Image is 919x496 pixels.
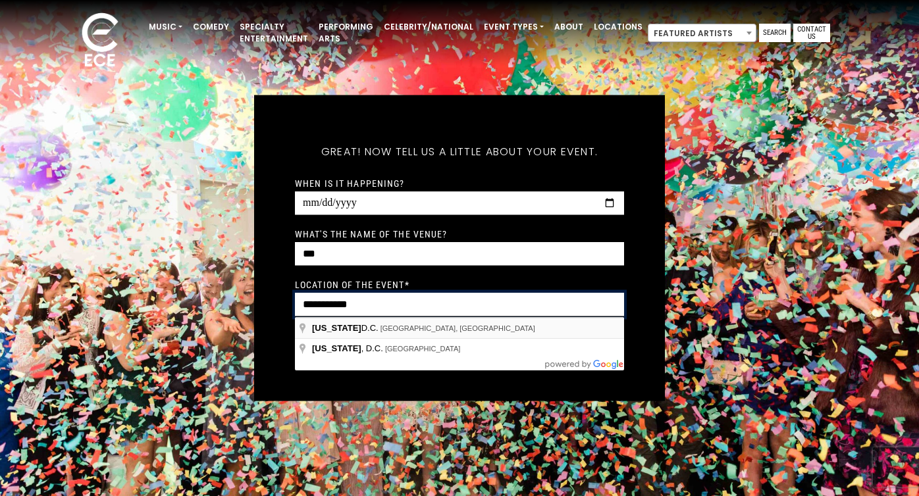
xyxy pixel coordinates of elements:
[312,323,361,333] span: [US_STATE]
[479,16,549,38] a: Event Types
[295,279,409,291] label: Location of the event
[295,228,447,240] label: What's the name of the venue?
[67,9,133,73] img: ece_new_logo_whitev2-1.png
[381,324,535,332] span: [GEOGRAPHIC_DATA], [GEOGRAPHIC_DATA]
[648,24,756,43] span: Featured Artists
[379,16,479,38] a: Celebrity/National
[295,128,624,176] h5: Great! Now tell us a little about your event.
[312,343,361,353] span: [US_STATE]
[385,345,461,353] span: [GEOGRAPHIC_DATA]
[589,16,648,38] a: Locations
[549,16,589,38] a: About
[313,16,379,50] a: Performing Arts
[648,24,756,42] span: Featured Artists
[793,24,830,42] a: Contact Us
[234,16,313,50] a: Specialty Entertainment
[144,16,188,38] a: Music
[188,16,234,38] a: Comedy
[759,24,791,42] a: Search
[295,178,405,189] label: When is it happening?
[312,323,381,333] span: D.C.
[312,343,385,353] span: , D.C.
